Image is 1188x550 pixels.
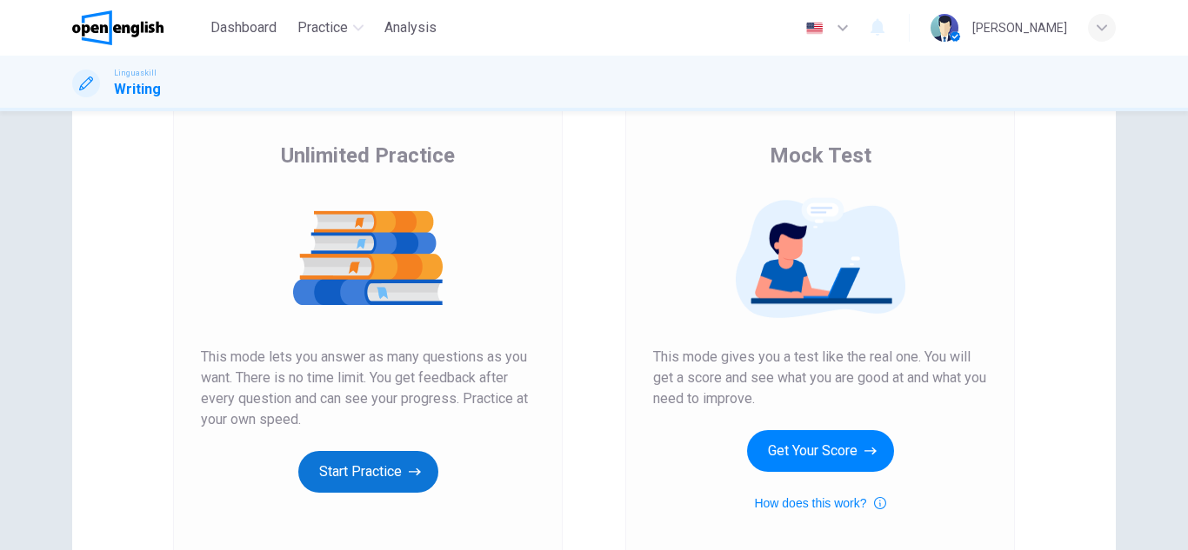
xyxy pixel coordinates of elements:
span: Analysis [384,17,437,38]
img: Profile picture [931,14,958,42]
div: [PERSON_NAME] [972,17,1067,38]
span: Linguaskill [114,67,157,79]
a: OpenEnglish logo [72,10,204,45]
span: Mock Test [770,142,871,169]
button: Dashboard [204,12,284,43]
button: Practice [290,12,370,43]
img: OpenEnglish logo [72,10,164,45]
button: Analysis [377,12,444,43]
span: Unlimited Practice [281,142,455,169]
span: Practice [297,17,348,38]
span: This mode lets you answer as many questions as you want. There is no time limit. You get feedback... [201,347,535,430]
span: Dashboard [210,17,277,38]
button: Get Your Score [747,430,894,472]
h1: Writing [114,79,161,100]
button: How does this work? [754,493,885,514]
img: en [804,22,825,35]
span: This mode gives you a test like the real one. You will get a score and see what you are good at a... [653,347,987,409]
button: Start Practice [298,451,438,493]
